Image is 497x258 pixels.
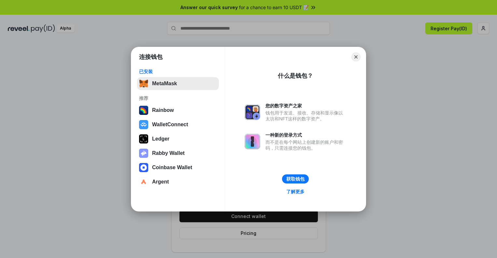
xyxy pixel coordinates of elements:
button: Argent [137,175,219,188]
div: 已安装 [139,69,217,75]
div: Coinbase Wallet [152,165,192,170]
button: WalletConnect [137,118,219,131]
h1: 连接钱包 [139,53,163,61]
div: 一种新的登录方式 [265,132,346,138]
img: svg+xml,%3Csvg%20xmlns%3D%22http%3A%2F%2Fwww.w3.org%2F2000%2Fsvg%22%20fill%3D%22none%22%20viewBox... [139,149,148,158]
div: 您的数字资产之家 [265,103,346,109]
div: Ledger [152,136,169,142]
div: WalletConnect [152,122,188,128]
img: svg+xml,%3Csvg%20width%3D%2228%22%20height%3D%2228%22%20viewBox%3D%220%200%2028%2028%22%20fill%3D... [139,163,148,172]
button: Close [351,52,361,61]
div: 获取钱包 [286,176,305,182]
img: svg+xml,%3Csvg%20width%3D%22120%22%20height%3D%22120%22%20viewBox%3D%220%200%20120%20120%22%20fil... [139,106,148,115]
div: 什么是钱包？ [278,72,313,80]
a: 了解更多 [282,187,308,196]
button: MetaMask [137,77,219,90]
div: 钱包用于发送、接收、存储和显示像以太坊和NFT这样的数字资产。 [265,110,346,122]
img: svg+xml,%3Csvg%20xmlns%3D%22http%3A%2F%2Fwww.w3.org%2F2000%2Fsvg%22%20fill%3D%22none%22%20viewBox... [245,134,260,149]
img: svg+xml,%3Csvg%20fill%3D%22none%22%20height%3D%2233%22%20viewBox%3D%220%200%2035%2033%22%20width%... [139,79,148,88]
div: Argent [152,179,169,185]
button: 获取钱包 [282,174,309,183]
button: Coinbase Wallet [137,161,219,174]
button: Rabby Wallet [137,147,219,160]
button: Ledger [137,132,219,145]
div: 而不是在每个网站上创建新的账户和密码，只需连接您的钱包。 [265,139,346,151]
img: svg+xml,%3Csvg%20width%3D%2228%22%20height%3D%2228%22%20viewBox%3D%220%200%2028%2028%22%20fill%3D... [139,120,148,129]
div: Rabby Wallet [152,150,185,156]
img: svg+xml,%3Csvg%20xmlns%3D%22http%3A%2F%2Fwww.w3.org%2F2000%2Fsvg%22%20width%3D%2228%22%20height%3... [139,134,148,143]
div: 推荐 [139,95,217,101]
img: svg+xml,%3Csvg%20width%3D%2228%22%20height%3D%2228%22%20viewBox%3D%220%200%2028%2028%22%20fill%3D... [139,177,148,186]
div: 了解更多 [286,189,305,195]
div: MetaMask [152,81,177,87]
div: Rainbow [152,107,174,113]
button: Rainbow [137,104,219,117]
img: svg+xml,%3Csvg%20xmlns%3D%22http%3A%2F%2Fwww.w3.org%2F2000%2Fsvg%22%20fill%3D%22none%22%20viewBox... [245,104,260,120]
